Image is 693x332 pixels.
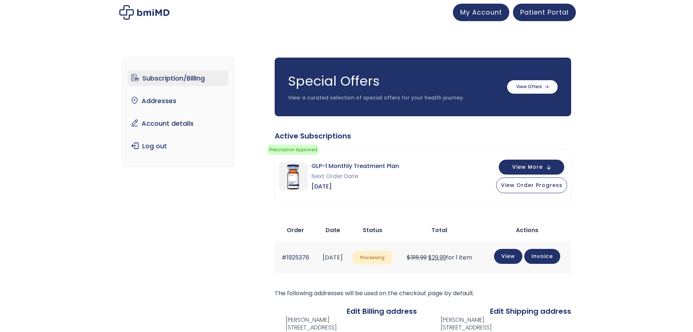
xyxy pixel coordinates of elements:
button: View More [499,160,564,175]
nav: Account pages [122,58,234,167]
button: View Order Progress [496,177,567,193]
span: 29.99 [428,253,446,262]
a: Log out [128,138,228,154]
a: Patient Portal [513,4,576,21]
span: Date [326,226,340,234]
a: #1925376 [282,253,309,262]
span: Patient Portal [520,8,569,17]
img: GLP-1 Monthly Treatment Plan [279,162,308,191]
span: Actions [516,226,538,234]
img: My account [119,5,170,20]
td: for 1 item [396,242,483,273]
p: The following addresses will be used on the checkout page by default. [275,288,571,298]
span: Processing [353,251,392,265]
span: Order [287,226,304,234]
time: [DATE] [323,253,343,262]
a: Addresses [128,93,228,109]
span: View More [512,165,543,169]
a: View [494,249,522,264]
span: Next Order Date [311,171,399,181]
a: Invoice [524,249,560,264]
span: GLP-1 Monthly Treatment Plan [311,161,399,171]
del: $318.99 [407,253,427,262]
span: $ [428,253,432,262]
a: Edit Billing address [347,306,417,316]
span: Prescription Approved [267,145,319,155]
p: View a curated selection of special offers for your health journey. [288,94,500,102]
div: Active Subscriptions [275,131,571,141]
a: Subscription/Billing [128,71,228,86]
a: My Account [453,4,509,21]
span: Status [363,226,382,234]
span: [DATE] [311,181,399,192]
span: View Order Progress [501,181,562,189]
a: Edit Shipping address [490,306,571,316]
a: Account details [128,116,228,131]
span: My Account [460,8,502,17]
span: Total [431,226,447,234]
h3: Special Offers [288,72,500,90]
